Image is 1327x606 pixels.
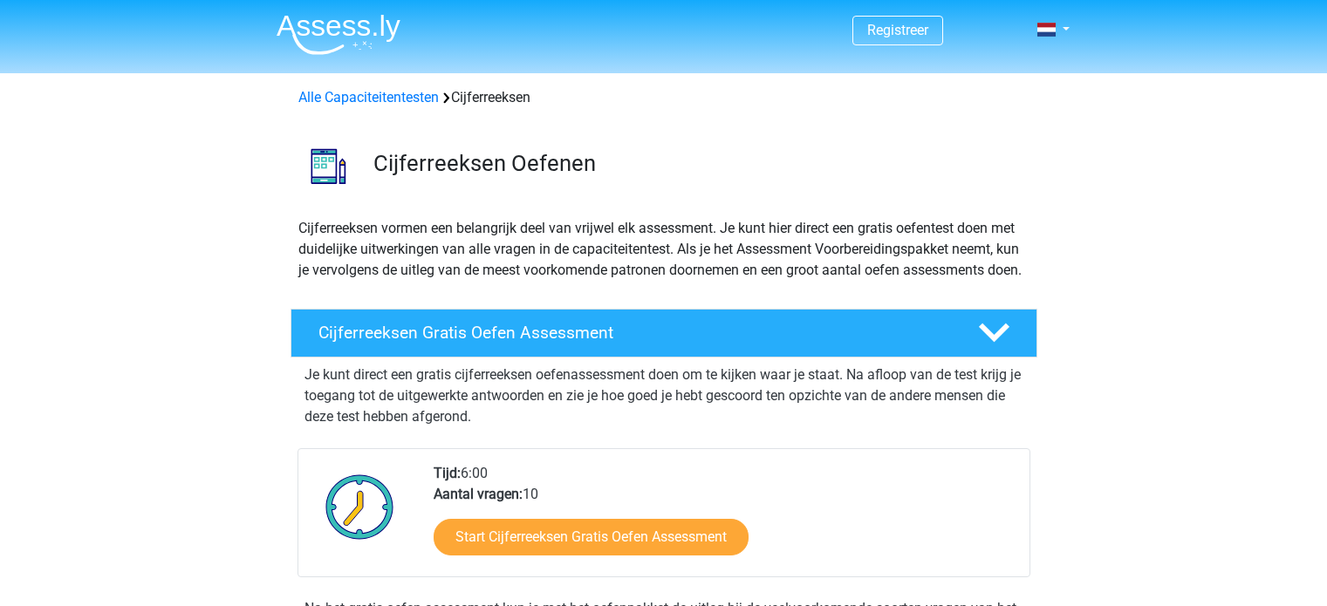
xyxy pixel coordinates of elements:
[434,465,461,481] b: Tijd:
[298,89,439,106] a: Alle Capaciteitentesten
[421,463,1029,576] div: 6:00 10
[373,150,1023,177] h3: Cijferreeksen Oefenen
[434,486,523,502] b: Aantal vragen:
[867,22,928,38] a: Registreer
[434,519,749,555] a: Start Cijferreeksen Gratis Oefen Assessment
[316,463,404,550] img: Klok
[298,218,1029,281] p: Cijferreeksen vormen een belangrijk deel van vrijwel elk assessment. Je kunt hier direct een grat...
[318,323,950,343] h4: Cijferreeksen Gratis Oefen Assessment
[291,87,1036,108] div: Cijferreeksen
[284,309,1044,357] a: Cijferreeksen Gratis Oefen Assessment
[291,129,366,203] img: cijferreeksen
[277,14,400,55] img: Assessly
[304,364,1023,427] p: Je kunt direct een gratis cijferreeksen oefenassessment doen om te kijken waar je staat. Na afloo...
